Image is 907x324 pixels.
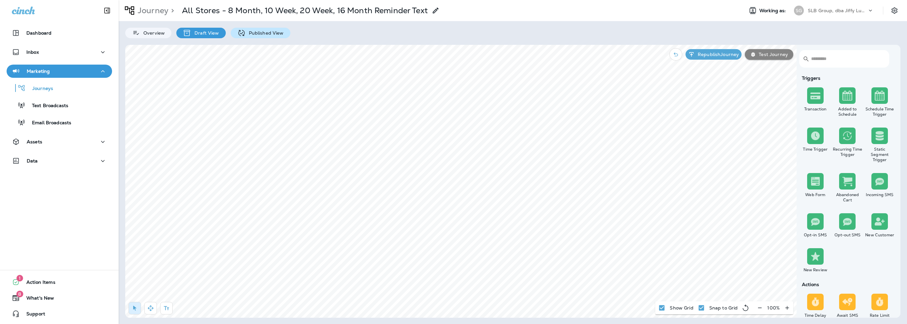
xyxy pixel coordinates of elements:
button: Test Journey [745,49,793,60]
div: Transaction [801,106,830,112]
button: Support [7,307,112,320]
p: SLB Group, dba Jiffy Lube [808,8,867,13]
p: Draft View [191,30,219,36]
div: New Customer [865,232,894,238]
button: RepublishJourney [686,49,742,60]
span: What's New [20,295,54,303]
p: Journey [135,6,168,15]
div: Abandoned Cart [833,192,863,203]
div: SG [794,6,804,15]
div: Opt-in SMS [801,232,830,238]
div: Rate Limit [865,313,894,318]
p: Snap to Grid [709,305,738,310]
button: Text Broadcasts [7,98,112,112]
span: 1 [16,275,23,281]
div: Incoming SMS [865,192,894,197]
p: Journeys [26,86,53,92]
p: Test Journey [756,52,788,57]
p: Data [27,158,38,163]
button: Assets [7,135,112,148]
div: Time Trigger [801,147,830,152]
button: Email Broadcasts [7,115,112,129]
button: Marketing [7,65,112,78]
p: Republish Journey [695,52,739,57]
button: Settings [889,5,900,16]
p: All Stores - 8 Month, 10 Week, 20 Week, 16 Month Reminder Text [182,6,428,15]
span: 8 [16,291,23,297]
div: New Review [801,267,830,273]
p: Text Broadcasts [25,103,68,109]
p: Overview [140,30,165,36]
div: Added to Schedule [833,106,863,117]
p: Inbox [26,49,39,55]
div: Actions [799,282,896,287]
button: Inbox [7,45,112,59]
div: Triggers [799,75,896,81]
span: Support [20,311,45,319]
button: Data [7,154,112,167]
p: Dashboard [26,30,51,36]
span: Working as: [759,8,787,14]
div: Web Form [801,192,830,197]
div: Recurring Time Trigger [833,147,863,157]
p: Email Broadcasts [25,120,71,126]
div: Opt-out SMS [833,232,863,238]
p: > [168,6,174,15]
p: Published View [246,30,284,36]
p: Marketing [27,69,50,74]
span: Action Items [20,280,55,287]
button: Collapse Sidebar [98,4,116,17]
button: Dashboard [7,26,112,40]
div: Schedule Time Trigger [865,106,894,117]
button: 8What's New [7,291,112,305]
p: Show Grid [670,305,693,310]
div: Static Segment Trigger [865,147,894,162]
button: Journeys [7,81,112,95]
p: Assets [27,139,42,144]
button: 1Action Items [7,276,112,289]
div: Time Delay [801,313,830,318]
div: Await SMS Reply [833,313,863,323]
p: 100 % [767,305,780,310]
